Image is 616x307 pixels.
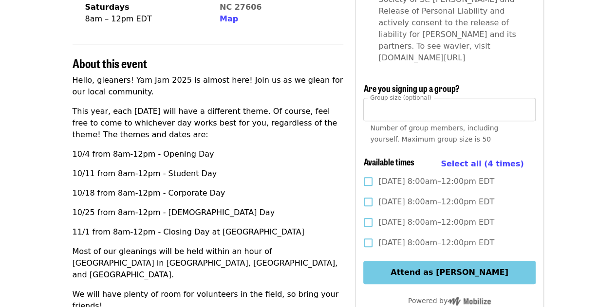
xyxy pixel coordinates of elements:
[408,297,491,305] span: Powered by
[85,2,130,12] strong: Saturdays
[220,13,238,25] button: Map
[378,237,494,249] span: [DATE] 8:00am–12:00pm EDT
[73,226,344,238] p: 11/1 from 8am-12pm - Closing Day at [GEOGRAPHIC_DATA]
[85,13,152,25] div: 8am – 12pm EDT
[441,159,523,168] span: Select all (4 times)
[363,155,414,168] span: Available times
[73,54,147,72] span: About this event
[73,168,344,180] p: 10/11 from 8am-12pm - Student Day
[378,217,494,228] span: [DATE] 8:00am–12:00pm EDT
[73,207,344,218] p: 10/25 from 8am-12pm - [DEMOGRAPHIC_DATA] Day
[220,14,238,23] span: Map
[441,157,523,171] button: Select all (4 times)
[370,124,498,143] span: Number of group members, including yourself. Maximum group size is 50
[378,176,494,187] span: [DATE] 8:00am–12:00pm EDT
[73,187,344,199] p: 10/18 from 8am-12pm - Corporate Day
[73,246,344,281] p: Most of our gleanings will be held within an hour of [GEOGRAPHIC_DATA] in [GEOGRAPHIC_DATA], [GEO...
[220,2,261,12] a: NC 27606
[73,148,344,160] p: 10/4 from 8am-12pm - Opening Day
[363,98,535,121] input: [object Object]
[448,297,491,306] img: Powered by Mobilize
[363,82,459,94] span: Are you signing up a group?
[363,261,535,284] button: Attend as [PERSON_NAME]
[378,196,494,208] span: [DATE] 8:00am–12:00pm EDT
[73,106,344,141] p: This year, each [DATE] will have a different theme. Of course, feel free to come to whichever day...
[73,74,344,98] p: Hello, gleaners! Yam Jam 2025 is almost here! Join us as we glean for our local community.
[370,94,431,101] span: Group size (optional)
